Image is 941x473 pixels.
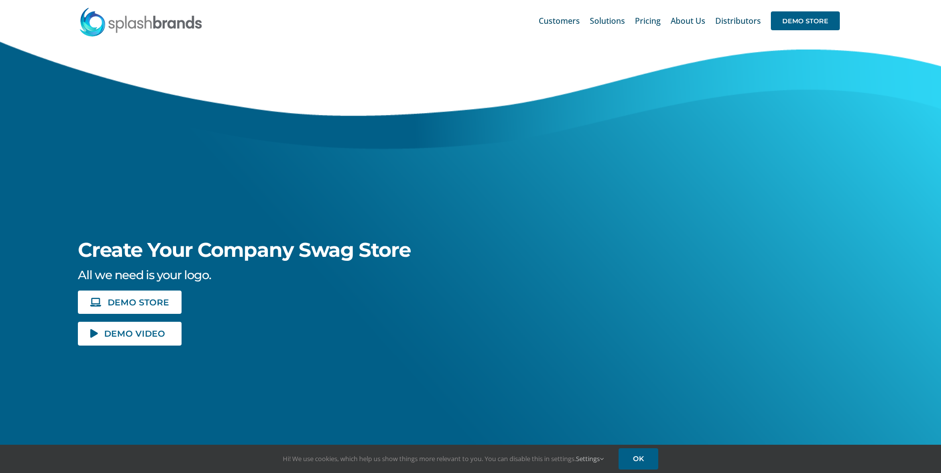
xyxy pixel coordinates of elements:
a: Distributors [715,5,761,37]
span: Create Your Company Swag Store [78,237,411,262]
a: DEMO STORE [78,291,181,314]
a: Settings [576,454,604,463]
a: Customers [539,5,580,37]
span: DEMO STORE [771,11,840,30]
span: DEMO STORE [108,298,169,306]
a: Pricing [635,5,661,37]
a: DEMO STORE [771,5,840,37]
nav: Main Menu [539,5,840,37]
a: OK [619,448,658,470]
span: Hi! We use cookies, which help us show things more relevant to you. You can disable this in setti... [283,454,604,463]
span: About Us [671,17,705,25]
span: Distributors [715,17,761,25]
span: All we need is your logo. [78,268,211,282]
img: SplashBrands.com Logo [79,7,203,37]
span: Pricing [635,17,661,25]
span: Solutions [590,17,625,25]
span: Customers [539,17,580,25]
span: DEMO VIDEO [104,329,165,338]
